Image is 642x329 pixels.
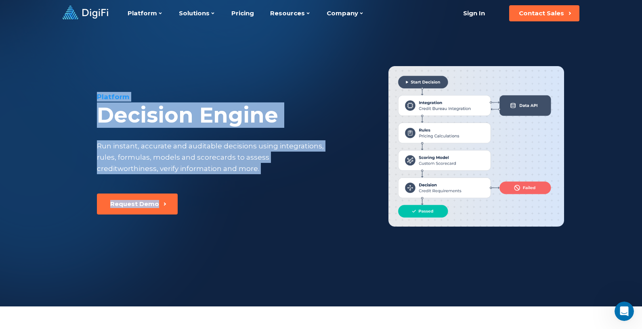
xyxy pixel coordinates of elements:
[110,200,159,208] div: Request Demo
[519,9,564,17] div: Contact Sales
[97,103,363,127] div: Decision Engine
[509,5,579,21] button: Contact Sales
[453,5,495,21] a: Sign In
[615,302,634,321] iframe: Intercom live chat
[97,92,363,102] div: Platform
[97,194,178,214] button: Request Demo
[97,140,326,174] div: Run instant, accurate and auditable decisions using integrations, rules, formulas, models and sco...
